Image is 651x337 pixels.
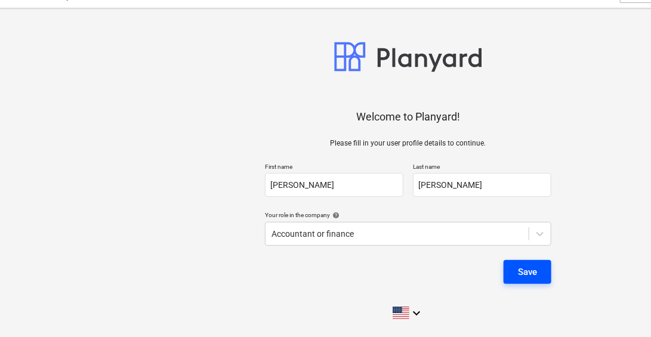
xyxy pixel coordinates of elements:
[330,212,340,219] span: help
[504,260,551,284] button: Save
[265,173,403,197] input: First name
[409,306,424,320] i: keyboard_arrow_down
[591,280,651,337] iframe: Chat Widget
[356,110,460,124] p: Welcome to Planyard!
[518,264,537,280] div: Save
[265,211,551,219] div: Your role in the company
[413,163,551,173] p: Last name
[331,138,486,149] p: Please fill in your user profile details to continue.
[265,163,403,173] p: First name
[413,173,551,197] input: Last name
